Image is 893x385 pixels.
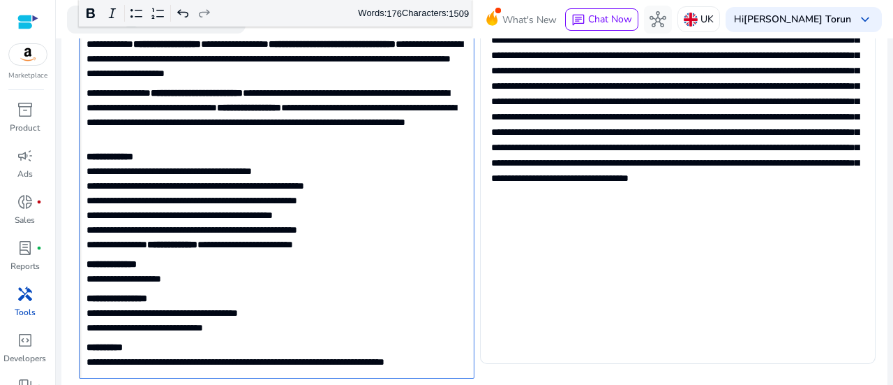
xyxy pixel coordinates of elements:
[744,13,851,26] b: [PERSON_NAME] Torun
[17,168,33,180] p: Ads
[17,332,33,349] span: code_blocks
[36,199,42,205] span: fiber_manual_record
[700,7,714,31] p: UK
[358,5,469,22] div: Words: Characters:
[17,194,33,210] span: donut_small
[17,147,33,164] span: campaign
[17,286,33,303] span: handyman
[15,214,35,226] p: Sales
[571,13,585,27] span: chat
[17,101,33,118] span: inventory_2
[15,306,36,319] p: Tools
[644,6,672,34] button: hub
[449,8,469,18] label: 1509
[17,240,33,256] span: lab_profile
[857,11,873,28] span: keyboard_arrow_down
[8,71,47,81] p: Marketplace
[3,352,46,365] p: Developers
[650,11,666,28] span: hub
[36,245,42,251] span: fiber_manual_record
[10,260,40,273] p: Reports
[684,13,698,27] img: uk.svg
[10,122,40,134] p: Product
[502,8,557,32] span: What's New
[9,44,47,65] img: amazon.svg
[387,8,402,18] label: 176
[588,13,632,26] span: Chat Now
[78,11,95,28] span: search
[734,15,851,24] p: Hi
[565,8,638,31] button: chatChat Now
